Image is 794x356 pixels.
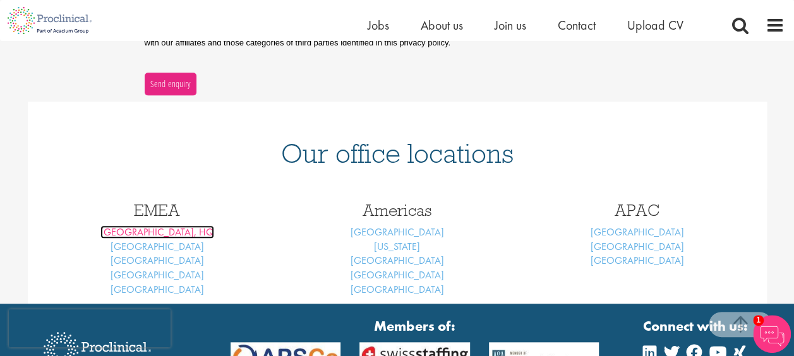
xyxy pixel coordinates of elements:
[9,309,171,347] iframe: reCAPTCHA
[150,77,191,91] span: Send enquiry
[351,268,444,282] a: [GEOGRAPHIC_DATA]
[753,315,764,326] span: 1
[145,73,196,95] button: Send enquiry
[374,240,420,253] a: [US_STATE]
[100,225,214,239] a: [GEOGRAPHIC_DATA], HQ
[111,254,204,267] a: [GEOGRAPHIC_DATA]
[351,225,444,239] a: [GEOGRAPHIC_DATA]
[558,17,596,33] a: Contact
[47,202,268,218] h3: EMEA
[421,17,463,33] a: About us
[231,316,599,336] strong: Members of:
[591,254,684,267] a: [GEOGRAPHIC_DATA]
[111,240,204,253] a: [GEOGRAPHIC_DATA]
[287,202,508,218] h3: Americas
[753,315,791,353] img: Chatbot
[351,283,444,296] a: [GEOGRAPHIC_DATA]
[368,17,389,33] a: Jobs
[111,268,204,282] a: [GEOGRAPHIC_DATA]
[351,254,444,267] a: [GEOGRAPHIC_DATA]
[527,202,748,218] h3: APAC
[47,139,748,167] h1: Our office locations
[643,316,750,336] strong: Connect with us:
[495,17,526,33] a: Join us
[591,240,684,253] a: [GEOGRAPHIC_DATA]
[591,225,684,239] a: [GEOGRAPHIC_DATA]
[111,283,204,296] a: [GEOGRAPHIC_DATA]
[627,17,683,33] a: Upload CV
